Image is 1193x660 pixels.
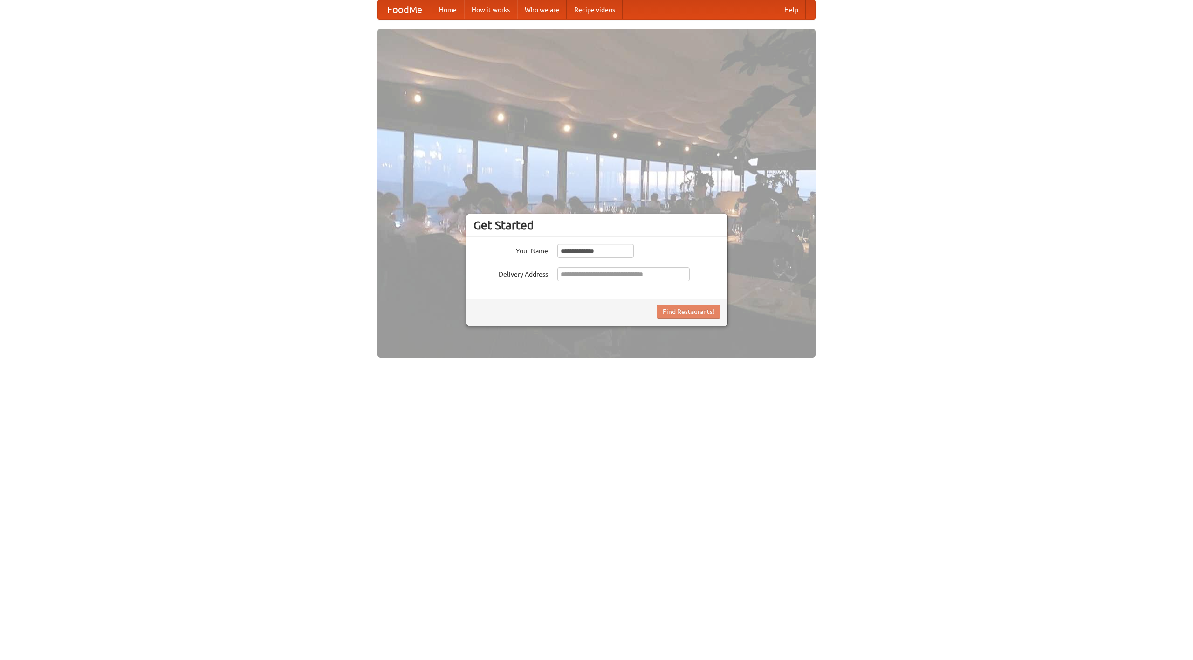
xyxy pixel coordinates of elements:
a: How it works [464,0,517,19]
label: Your Name [473,244,548,256]
button: Find Restaurants! [657,305,720,319]
h3: Get Started [473,218,720,232]
a: Recipe videos [567,0,623,19]
a: Who we are [517,0,567,19]
a: Home [432,0,464,19]
a: Help [777,0,806,19]
a: FoodMe [378,0,432,19]
label: Delivery Address [473,267,548,279]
